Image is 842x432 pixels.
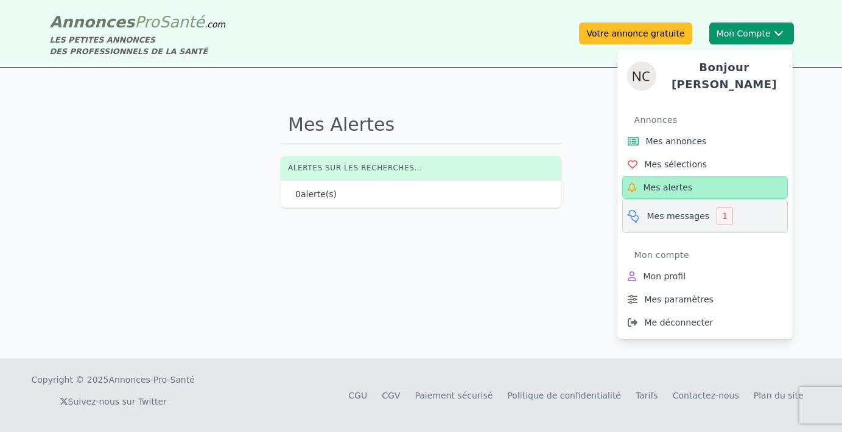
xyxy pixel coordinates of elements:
[205,19,225,29] span: .com
[634,245,788,265] div: Mon compte
[108,374,194,386] a: Annonces-Pro-Santé
[709,23,794,44] button: Mon CompteNathalieBonjour [PERSON_NAME]AnnoncesMes annoncesMes sélectionsMes alertesMes messages1...
[627,61,656,91] img: Nathalie
[50,34,226,57] div: LES PETITES ANNONCES DES PROFESSIONNELS DE LA SANTÉ
[644,181,693,193] span: Mes alertes
[666,59,783,93] h4: Bonjour [PERSON_NAME]
[160,13,205,31] span: Santé
[281,106,561,144] h1: Mes Alertes
[645,316,714,329] span: Me déconnecter
[645,158,707,170] span: Mes sélections
[646,135,707,147] span: Mes annonces
[622,265,788,288] a: Mon profil
[135,13,160,31] span: Pro
[579,23,692,44] a: Votre annonce gratuite
[645,293,714,305] span: Mes paramètres
[382,391,400,400] a: CGV
[636,391,658,400] a: Tarifs
[50,13,135,31] span: Annonces
[622,311,788,334] a: Me déconnecter
[647,210,710,222] span: Mes messages
[295,188,337,200] p: alerte(s)
[415,391,493,400] a: Paiement sécurisé
[281,156,503,180] th: Alertes sur les recherches...
[644,270,686,282] span: Mon profil
[295,189,301,199] span: 0
[50,13,226,31] a: AnnoncesProSanté.com
[754,391,804,400] a: Plan du site
[622,176,788,199] a: Mes alertes
[717,207,733,225] div: 1
[507,391,621,400] a: Politique de confidentialité
[32,374,195,386] div: Copyright © 2025
[634,110,788,130] div: Annonces
[622,130,788,153] a: Mes annonces
[622,153,788,176] a: Mes sélections
[60,397,167,406] a: Suivez-nous sur Twitter
[622,199,788,233] a: Mes messages1
[673,391,739,400] a: Contactez-nous
[348,391,367,400] a: CGU
[622,288,788,311] a: Mes paramètres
